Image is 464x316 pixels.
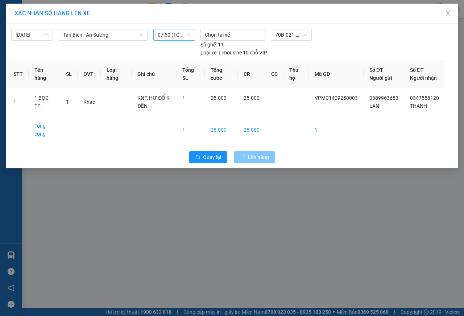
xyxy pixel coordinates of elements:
span: In ngày: [2,53,44,57]
button: Lên hàng [234,151,275,163]
td: 25.000 [238,116,265,144]
span: 01 Võ Văn Truyện, KP.1, Phường 2 [57,22,100,31]
span: rollback [195,155,200,160]
span: 70B-021.09 [275,29,307,40]
span: 25.000 [244,95,260,101]
th: SL [60,60,78,88]
span: Người nhận [410,75,437,81]
td: 1 [177,116,204,144]
span: [PERSON_NAME]: [2,47,77,51]
span: 0347558120 [410,95,439,101]
td: Tổng cộng [29,116,60,144]
td: 1 [309,116,364,144]
span: Số ghế: [200,41,217,49]
span: Loại xe: [200,49,217,57]
span: VPMC1409250003 [36,46,77,52]
span: 0389963683 [369,95,398,101]
span: LAN [369,103,379,109]
td: 1 [8,88,29,116]
span: KNP, HƯ ĐỔ K ĐỀN [137,95,170,109]
div: 11 [200,41,224,49]
span: THANH [410,103,427,109]
span: down [139,33,144,37]
span: XÁC NHẬN SỐ HÀNG LÊN XE [14,10,90,17]
th: Mã GD [309,60,364,88]
span: 1 [66,99,69,105]
img: logo [3,4,35,36]
span: ----------------------------------------- [20,39,89,45]
span: Hotline: 19001152 [57,32,89,37]
span: 07:24:38 [DATE] [16,53,44,57]
span: Số ĐT [369,67,383,73]
span: 1 [182,95,185,101]
th: Tổng SL [177,60,204,88]
td: 25.000 [205,116,238,144]
span: Lên hàng [248,153,269,161]
th: CR [238,60,265,88]
span: 25.000 [211,95,227,101]
button: rollbackQuay lại [189,151,227,163]
input: 14/09/2025 [16,31,42,39]
span: loading [240,155,248,160]
th: Thu hộ [283,60,309,88]
th: Loại hàng [101,60,132,88]
th: ĐVT [78,60,101,88]
span: Quay lại [203,153,221,161]
span: close [445,11,451,16]
span: Số ĐT [410,67,424,73]
th: Tổng cước [205,60,238,88]
span: Bến xe [GEOGRAPHIC_DATA] [57,12,98,21]
th: STT [8,60,29,88]
td: 1 BỌC TP [29,88,60,116]
span: VPMC1409250003 [315,95,358,101]
span: Người gửi [369,75,392,81]
button: Close [438,4,458,24]
th: Tên hàng [29,60,60,88]
th: CC [265,60,283,88]
div: Limousine 10 chỗ VIP [200,49,267,57]
td: Khác [78,88,101,116]
strong: ĐỒNG PHƯỚC [57,4,99,10]
th: Ghi chú [132,60,177,88]
span: 07:50 (TC) - 70B-021.09 [158,29,191,40]
span: Tân Biên - An Sương [63,29,143,40]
